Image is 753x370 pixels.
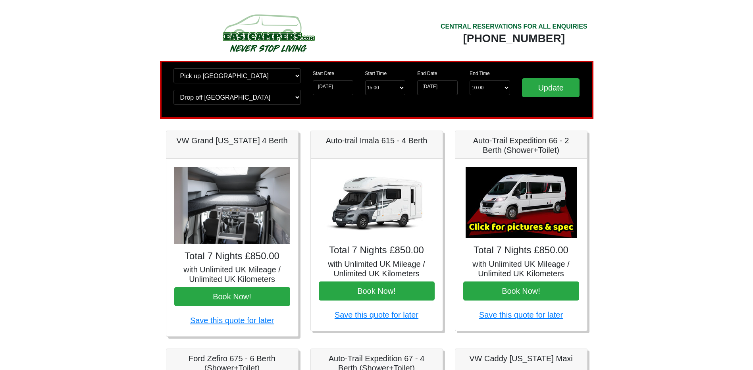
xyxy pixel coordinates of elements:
[365,70,387,77] label: Start Time
[319,281,435,301] button: Book Now!
[190,316,274,325] a: Save this quote for later
[174,265,290,284] h5: with Unlimited UK Mileage / Unlimited UK Kilometers
[319,259,435,278] h5: with Unlimited UK Mileage / Unlimited UK Kilometers
[479,310,563,319] a: Save this quote for later
[174,136,290,145] h5: VW Grand [US_STATE] 4 Berth
[470,70,490,77] label: End Time
[319,245,435,256] h4: Total 7 Nights £850.00
[313,80,353,95] input: Start Date
[463,259,579,278] h5: with Unlimited UK Mileage / Unlimited UK Kilometers
[441,31,587,46] div: [PHONE_NUMBER]
[463,245,579,256] h4: Total 7 Nights £850.00
[463,281,579,301] button: Book Now!
[313,70,334,77] label: Start Date
[417,70,437,77] label: End Date
[321,167,432,238] img: Auto-trail Imala 615 - 4 Berth
[463,136,579,155] h5: Auto-Trail Expedition 66 - 2 Berth (Shower+Toilet)
[193,11,344,55] img: campers-checkout-logo.png
[174,251,290,262] h4: Total 7 Nights £850.00
[463,354,579,363] h5: VW Caddy [US_STATE] Maxi
[522,78,580,97] input: Update
[174,287,290,306] button: Book Now!
[466,167,577,238] img: Auto-Trail Expedition 66 - 2 Berth (Shower+Toilet)
[441,22,587,31] div: CENTRAL RESERVATIONS FOR ALL ENQUIRIES
[319,136,435,145] h5: Auto-trail Imala 615 - 4 Berth
[335,310,418,319] a: Save this quote for later
[174,167,290,244] img: VW Grand California 4 Berth
[417,80,458,95] input: Return Date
